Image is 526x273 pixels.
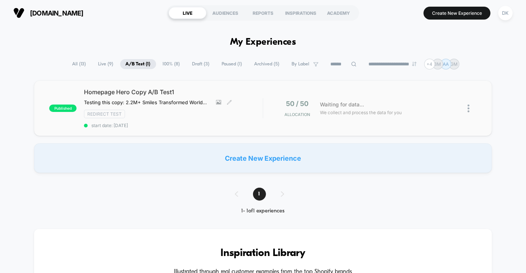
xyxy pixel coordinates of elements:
[216,59,248,69] span: Paused ( 1 )
[84,99,210,105] span: Testing this copy: 2.2M+ Smiles Transformed WorldwideClear Aligners &Retainers for 60% LessFDA-cl...
[434,61,441,67] p: BM
[56,248,469,259] h3: Inspiration Library
[34,143,492,173] div: Create New Experience
[230,37,296,48] h1: My Experiences
[11,7,86,19] button: [DOMAIN_NAME]
[249,59,285,69] span: Archived ( 5 )
[187,59,215,69] span: Draft ( 3 )
[286,100,308,108] span: 50 / 50
[169,7,206,19] div: LIVE
[30,9,84,17] span: [DOMAIN_NAME]
[498,6,513,20] div: DK
[424,59,435,69] div: + 4
[84,88,263,96] span: Homepage Hero Copy A/B Test1
[244,7,282,19] div: REPORTS
[67,59,92,69] span: All ( 13 )
[496,6,515,21] button: DK
[412,62,417,66] img: end
[93,59,119,69] span: Live ( 9 )
[253,188,266,201] span: 1
[320,100,364,109] span: Waiting for data...
[450,61,458,67] p: GM
[13,7,24,18] img: Visually logo
[320,109,402,116] span: We collect and process the data for you
[320,7,357,19] div: ACADEMY
[157,59,186,69] span: 100% ( 8 )
[424,7,490,20] button: Create New Experience
[84,110,125,118] span: Redirect Test
[284,112,310,117] span: Allocation
[120,59,156,69] span: A/B Test ( 1 )
[282,7,320,19] div: INSPIRATIONS
[443,61,449,67] p: AA
[292,61,310,67] span: By Label
[84,123,263,128] span: start date: [DATE]
[468,105,469,112] img: close
[227,208,299,214] div: 1 - 1 of 1 experiences
[206,7,244,19] div: AUDIENCES
[49,105,77,112] span: published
